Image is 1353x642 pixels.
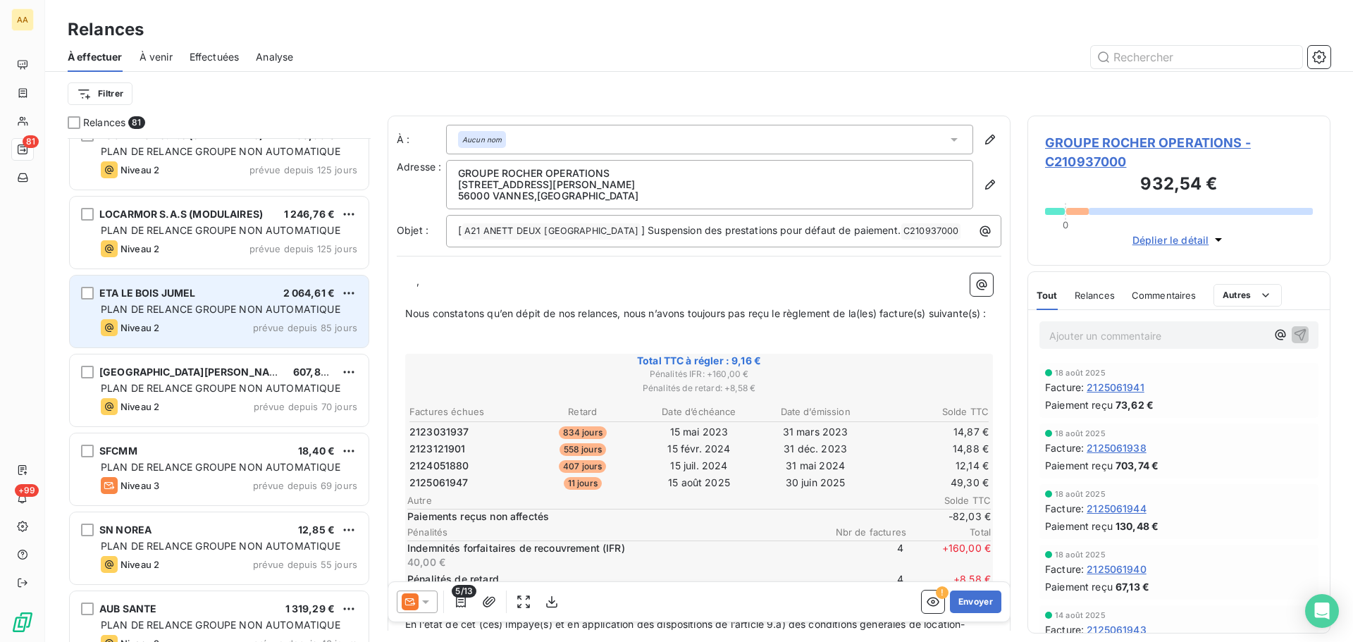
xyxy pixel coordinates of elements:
[875,441,989,457] td: 14,88 €
[1055,429,1106,438] span: 18 août 2025
[23,135,39,148] span: 81
[253,480,357,491] span: prévue depuis 69 jours
[641,475,756,490] td: 15 août 2025
[99,603,156,615] span: AUB SANTE
[256,50,293,64] span: Analyse
[83,116,125,130] span: Relances
[875,458,989,474] td: 12,14 €
[819,572,903,600] span: 4
[1045,622,1084,637] span: Facture :
[407,382,991,395] span: Pénalités de retard : + 8,58 €
[462,135,502,144] em: Aucun nom
[1087,380,1144,395] span: 2125061941
[1116,397,1154,412] span: 73,62 €
[409,459,469,473] span: 2124051880
[1045,562,1084,576] span: Facture :
[819,541,903,569] span: 4
[284,208,335,220] span: 1 246,76 €
[121,322,159,333] span: Niveau 2
[1075,290,1115,301] span: Relances
[190,50,240,64] span: Effectuées
[298,524,335,536] span: 12,85 €
[1116,519,1159,533] span: 130,48 €
[68,138,371,642] div: grid
[416,275,419,287] span: ,
[249,243,357,254] span: prévue depuis 125 jours
[1055,611,1106,619] span: 14 août 2025
[1045,171,1313,199] h3: 932,54 €
[906,510,991,524] span: -82,03 €
[1055,550,1106,559] span: 18 août 2025
[1132,290,1197,301] span: Commentaires
[452,585,476,598] span: 5/13
[253,322,357,333] span: prévue depuis 85 jours
[1045,579,1113,594] span: Paiement reçu
[99,524,152,536] span: SN NOREA
[101,303,340,315] span: PLAN DE RELANCE GROUPE NON AUTOMATIQUE
[462,223,641,240] span: A21 ANETT DEUX [GEOGRAPHIC_DATA]
[253,559,357,570] span: prévue depuis 55 jours
[99,445,137,457] span: SFCMM
[758,475,873,490] td: 30 juin 2025
[128,116,144,129] span: 81
[293,366,336,378] span: 607,86 €
[1055,369,1106,377] span: 18 août 2025
[1045,501,1084,516] span: Facture :
[101,461,340,473] span: PLAN DE RELANCE GROUPE NON AUTOMATIQUE
[249,164,357,175] span: prévue depuis 125 jours
[101,145,340,157] span: PLAN DE RELANCE GROUPE NON AUTOMATIQUE
[407,495,906,506] span: Autre
[409,405,524,419] th: Factures échues
[906,541,991,569] span: + 160,00 €
[254,401,357,412] span: prévue depuis 70 jours
[397,132,446,147] label: À :
[407,555,816,569] p: 40,00 €
[458,224,462,236] span: [
[121,480,159,491] span: Niveau 3
[121,559,159,570] span: Niveau 2
[1045,397,1113,412] span: Paiement reçu
[875,475,989,490] td: 49,30 €
[950,591,1001,613] button: Envoyer
[407,541,816,555] p: Indemnités forfaitaires de recouvrement (IFR)
[906,495,991,506] span: Solde TTC
[641,224,901,236] span: ] Suspension des prestations pour défaut de paiement.
[11,138,33,161] a: 81
[1132,233,1209,247] span: Déplier le détail
[1037,290,1058,301] span: Tout
[121,401,159,412] span: Niveau 2
[68,17,144,42] h3: Relances
[409,476,469,490] span: 2125061947
[68,50,123,64] span: À effectuer
[121,243,159,254] span: Niveau 2
[458,190,961,202] p: 56000 VANNES , [GEOGRAPHIC_DATA]
[564,477,602,490] span: 11 jours
[101,619,340,631] span: PLAN DE RELANCE GROUPE NON AUTOMATIQUE
[1063,219,1068,230] span: 0
[1116,579,1149,594] span: 67,13 €
[559,460,606,473] span: 407 jours
[641,458,756,474] td: 15 juil. 2024
[11,611,34,634] img: Logo LeanPay
[1045,380,1084,395] span: Facture :
[641,441,756,457] td: 15 févr. 2024
[1045,133,1313,171] span: GROUPE ROCHER OPERATIONS - C210937000
[101,224,340,236] span: PLAN DE RELANCE GROUPE NON AUTOMATIQUE
[283,287,335,299] span: 2 064,61 €
[906,572,991,600] span: + 8,58 €
[1045,440,1084,455] span: Facture :
[1087,440,1147,455] span: 2125061938
[140,50,173,64] span: À venir
[1087,501,1147,516] span: 2125061944
[1213,284,1282,307] button: Autres
[407,510,903,524] span: Paiements reçus non affectés
[1045,519,1113,533] span: Paiement reçu
[906,526,991,538] span: Total
[99,366,289,378] span: [GEOGRAPHIC_DATA][PERSON_NAME]
[101,382,340,394] span: PLAN DE RELANCE GROUPE NON AUTOMATIQUE
[458,179,961,190] p: [STREET_ADDRESS][PERSON_NAME]
[559,426,607,439] span: 834 jours
[875,424,989,440] td: 14,87 €
[409,425,469,439] span: 2123031937
[1305,594,1339,628] div: Open Intercom Messenger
